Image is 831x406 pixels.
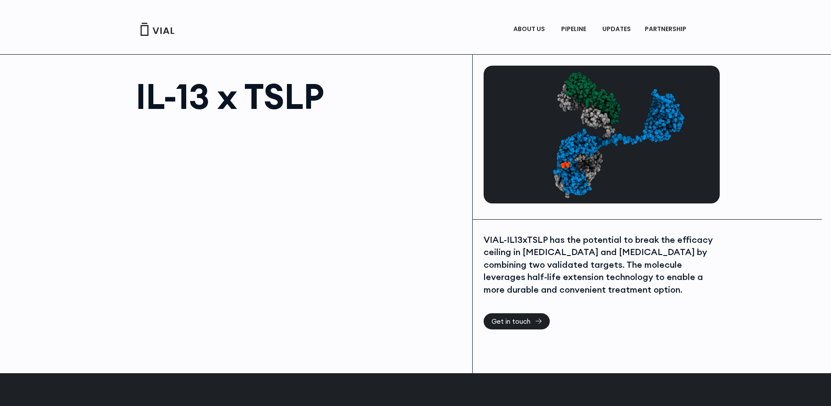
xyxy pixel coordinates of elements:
a: ABOUT USMenu Toggle [506,22,554,37]
a: UPDATES [595,22,637,37]
a: PARTNERSHIPMenu Toggle [638,22,696,37]
h1: IL-13 x TSLP [136,79,464,114]
img: Vial Logo [140,23,175,36]
div: VIAL-IL13xTSLP has the potential to break the efficacy ceiling in [MEDICAL_DATA] and [MEDICAL_DAT... [484,234,718,296]
span: Get in touch [492,318,530,325]
a: Get in touch [484,313,550,329]
a: PIPELINEMenu Toggle [554,22,595,37]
